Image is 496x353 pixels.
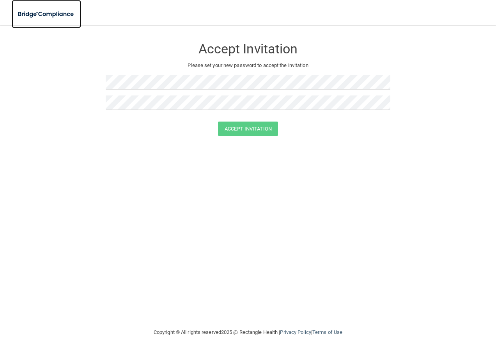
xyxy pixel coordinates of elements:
[112,61,384,70] p: Please set your new password to accept the invitation
[106,42,390,56] h3: Accept Invitation
[218,122,278,136] button: Accept Invitation
[280,329,311,335] a: Privacy Policy
[106,320,390,345] div: Copyright © All rights reserved 2025 @ Rectangle Health | |
[12,6,81,22] img: bridge_compliance_login_screen.278c3ca4.svg
[361,298,487,329] iframe: Drift Widget Chat Controller
[312,329,342,335] a: Terms of Use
